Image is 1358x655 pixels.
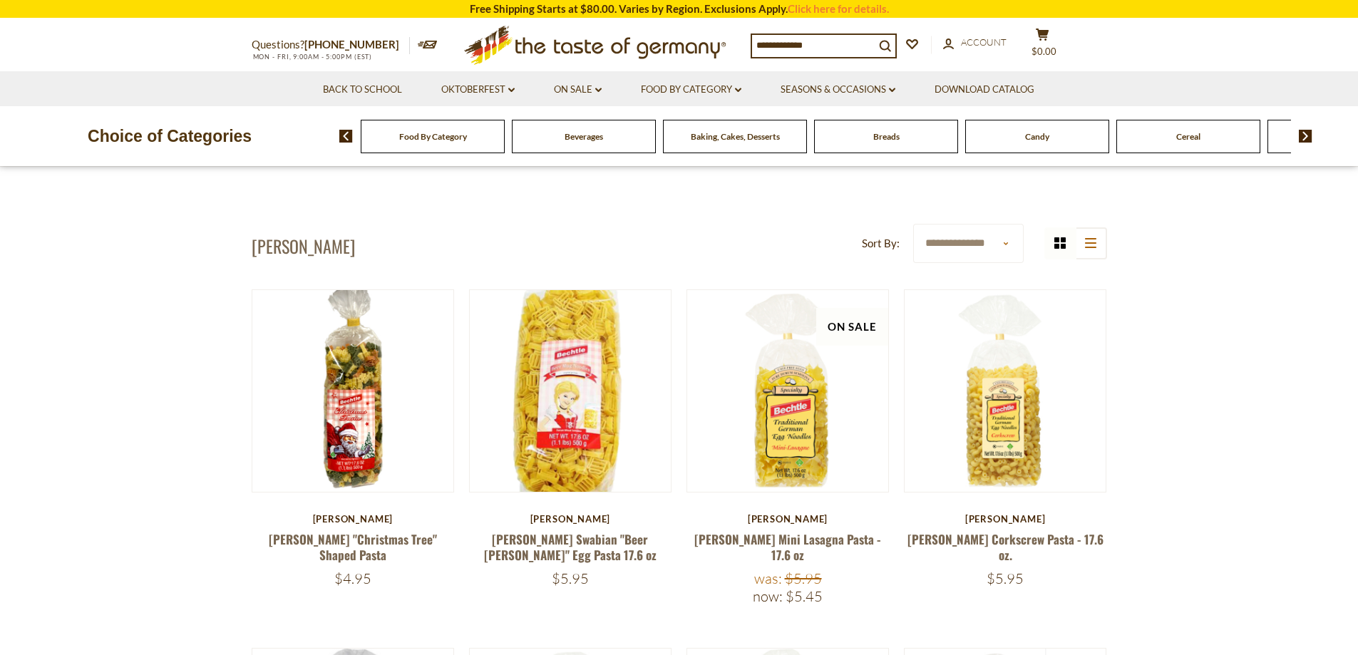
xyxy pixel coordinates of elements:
[334,569,371,587] span: $4.95
[269,530,437,563] a: [PERSON_NAME] "Christmas Tree" Shaped Pasta
[565,131,603,142] a: Beverages
[753,587,783,605] label: Now:
[686,513,890,525] div: [PERSON_NAME]
[904,513,1107,525] div: [PERSON_NAME]
[554,82,602,98] a: On Sale
[304,38,399,51] a: [PHONE_NUMBER]
[786,587,823,605] span: $5.45
[691,131,780,142] a: Baking, Cakes, Desserts
[1032,46,1056,57] span: $0.00
[987,569,1024,587] span: $5.95
[252,513,455,525] div: [PERSON_NAME]
[1022,28,1064,63] button: $0.00
[1176,131,1200,142] a: Cereal
[785,569,822,587] span: $5.95
[399,131,467,142] a: Food By Category
[781,82,895,98] a: Seasons & Occasions
[788,2,889,15] a: Click here for details.
[961,36,1007,48] span: Account
[873,131,900,142] a: Breads
[754,569,782,587] label: Was:
[323,82,402,98] a: Back to School
[862,234,900,252] label: Sort By:
[905,290,1106,492] img: Bechtle
[1025,131,1049,142] a: Candy
[252,235,355,257] h1: [PERSON_NAME]
[641,82,741,98] a: Food By Category
[469,513,672,525] div: [PERSON_NAME]
[935,82,1034,98] a: Download Catalog
[441,82,515,98] a: Oktoberfest
[943,35,1007,51] a: Account
[484,530,657,563] a: [PERSON_NAME] Swabian "Beer [PERSON_NAME]" Egg Pasta 17.6 oz
[907,530,1104,563] a: [PERSON_NAME] Corkscrew Pasta - 17.6 oz.
[252,53,373,61] span: MON - FRI, 9:00AM - 5:00PM (EST)
[252,290,454,492] img: Bechtle
[1299,130,1312,143] img: next arrow
[339,130,353,143] img: previous arrow
[470,290,672,492] img: Bechtle
[687,290,889,492] img: Bechtle
[552,569,589,587] span: $5.95
[252,36,410,54] p: Questions?
[694,530,881,563] a: [PERSON_NAME] Mini Lasagna Pasta - 17.6 oz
